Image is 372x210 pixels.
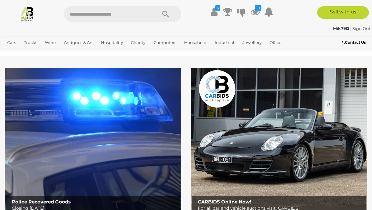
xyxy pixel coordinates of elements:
a: $ [209,6,219,17]
a: Sports [5,48,22,58]
a: Charity [128,37,148,48]
a: Mik79 [333,26,350,31]
a: Hospitality [98,37,126,48]
a: 10 [250,6,260,17]
button: Search [150,6,181,22]
a: [GEOGRAPHIC_DATA] [26,48,75,58]
a: Industrial [212,37,237,48]
b: Police Recovered Goods [12,199,71,205]
a: Jewellery [240,37,264,48]
b: Contact Us [342,40,366,45]
a: Sell with us [317,6,369,19]
a: Antiques & Art [61,37,95,48]
i: 10 [255,5,261,11]
a: Office [267,37,284,48]
strong: Mik79 [333,26,349,31]
a: Wine [42,37,58,48]
a: Sign Out [352,26,370,31]
span: | [350,26,351,31]
a: Computers [151,37,179,48]
a: Contact Us [342,39,367,46]
a: Household [182,37,209,48]
b: CARBIDS Online Now! [198,199,251,205]
img: Allbids.com.au [20,6,35,21]
a: Cars [5,37,18,48]
i: $ [215,5,220,11]
a: Trucks [21,37,40,48]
